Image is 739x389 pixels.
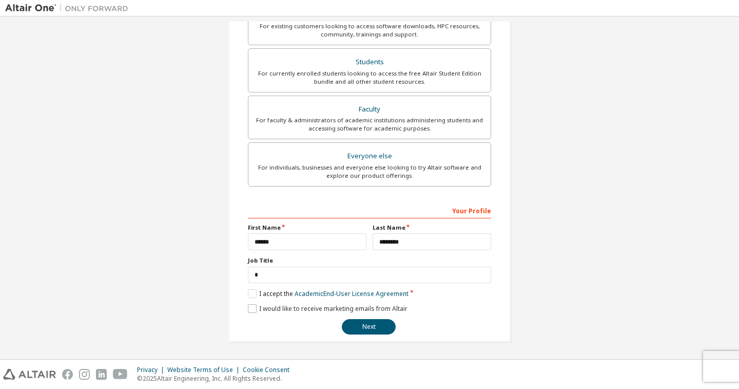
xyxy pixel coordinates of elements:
[255,69,484,86] div: For currently enrolled students looking to access the free Altair Student Edition bundle and all ...
[248,202,491,218] div: Your Profile
[342,319,396,335] button: Next
[248,289,409,298] label: I accept the
[243,366,296,374] div: Cookie Consent
[248,224,366,232] label: First Name
[295,289,409,298] a: Academic End-User License Agreement
[248,256,491,265] label: Job Title
[96,369,107,380] img: linkedin.svg
[255,102,484,117] div: Faculty
[137,366,167,374] div: Privacy
[113,369,128,380] img: youtube.svg
[3,369,56,380] img: altair_logo.svg
[255,163,484,180] div: For individuals, businesses and everyone else looking to try Altair software and explore our prod...
[255,22,484,39] div: For existing customers looking to access software downloads, HPC resources, community, trainings ...
[167,366,243,374] div: Website Terms of Use
[255,149,484,163] div: Everyone else
[137,374,296,383] p: © 2025 Altair Engineering, Inc. All Rights Reserved.
[79,369,90,380] img: instagram.svg
[248,304,407,313] label: I would like to receive marketing emails from Altair
[255,116,484,133] div: For faculty & administrators of academic institutions administering students and accessing softwa...
[5,3,133,13] img: Altair One
[373,224,491,232] label: Last Name
[255,55,484,69] div: Students
[62,369,73,380] img: facebook.svg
